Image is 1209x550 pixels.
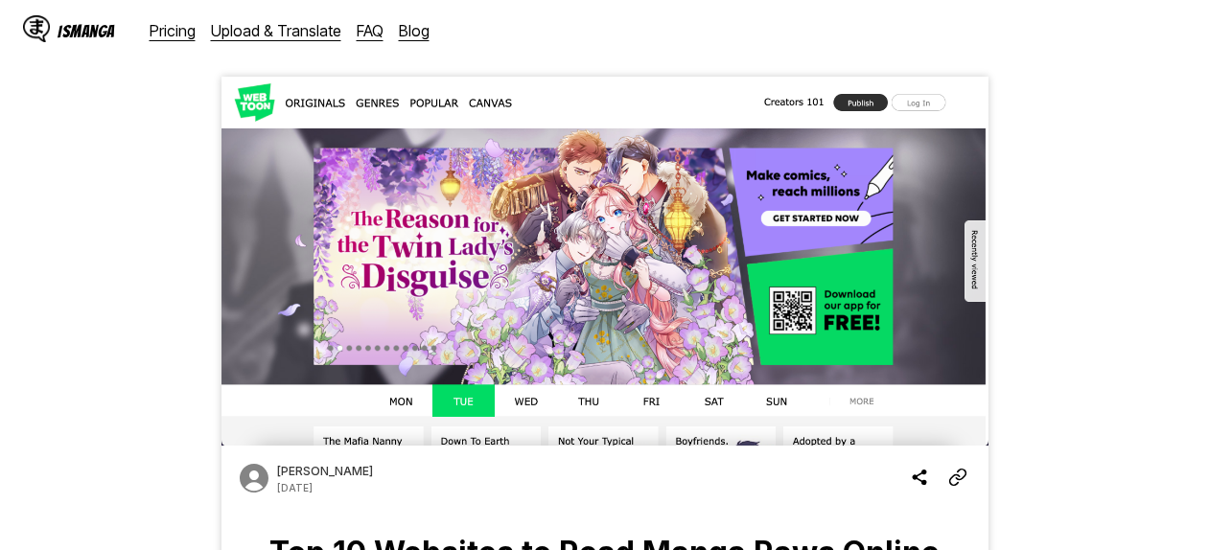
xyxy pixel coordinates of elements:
p: Author [277,464,373,478]
a: Upload & Translate [211,21,341,40]
a: IsManga LogoIsManga [23,15,150,46]
div: IsManga [58,22,115,40]
a: FAQ [357,21,384,40]
img: Author avatar [237,461,271,495]
img: Copy Article Link [948,466,967,489]
img: Cover [221,77,988,446]
img: Share blog [910,466,929,489]
p: Date published [277,482,313,493]
img: IsManga Logo [23,15,50,42]
a: Pricing [150,21,196,40]
a: Blog [399,21,430,40]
